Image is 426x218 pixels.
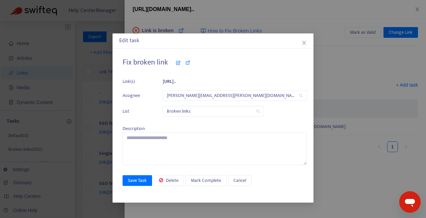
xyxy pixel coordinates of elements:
[123,108,146,115] span: List
[256,109,260,113] span: search
[167,106,260,116] span: Broken links
[123,125,145,132] span: Description
[191,177,221,184] span: Mark Complete
[228,175,252,186] button: Cancel
[123,175,152,186] button: Save Task
[300,39,308,46] button: Close
[186,175,226,186] button: Mark Complete
[154,175,184,186] button: Delete
[163,78,175,85] b: [URL]..
[399,191,421,213] iframe: Button to launch messaging window
[233,177,246,184] span: Cancel
[301,40,307,45] span: close
[166,177,179,184] span: Delete
[119,37,307,45] div: Edit task
[167,91,303,101] span: sarah.harding@resolver.com
[128,177,147,184] span: Save Task
[123,78,146,85] span: Link(s)
[123,58,307,67] h4: Fix broken link
[299,94,303,98] span: search
[123,92,146,99] span: Assignee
